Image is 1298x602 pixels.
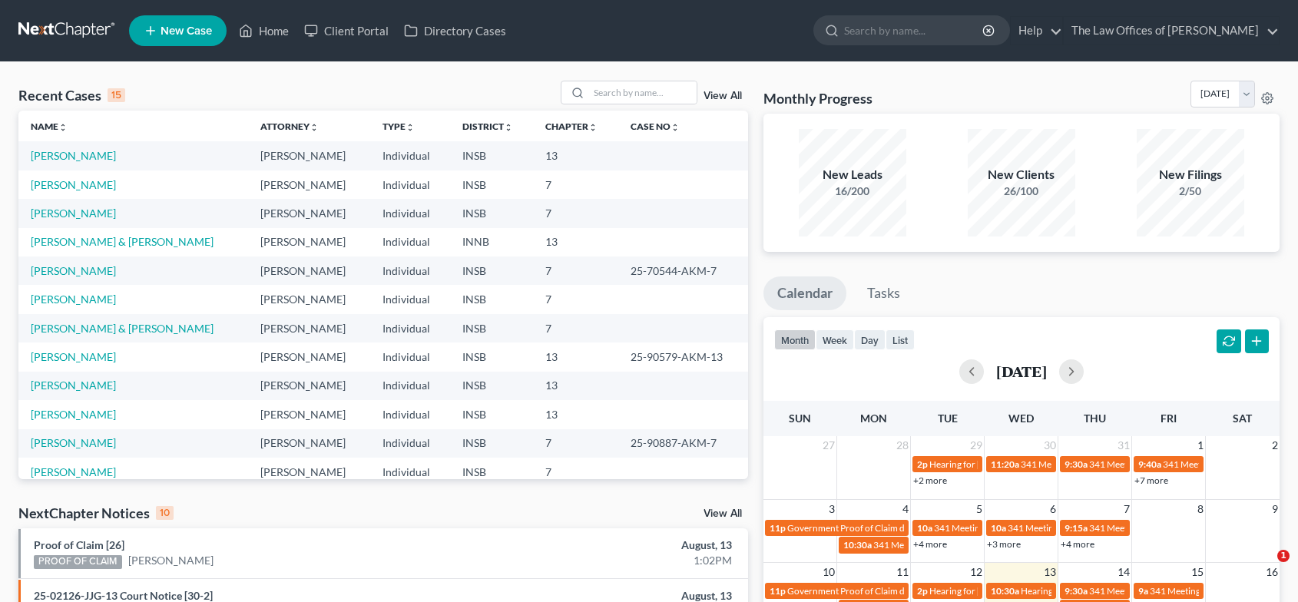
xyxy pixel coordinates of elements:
a: Chapterunfold_more [545,121,598,132]
div: 10 [156,506,174,520]
span: 2p [917,585,928,597]
i: unfold_more [504,123,513,132]
td: INSB [450,372,534,400]
div: August, 13 [510,537,733,553]
span: Sat [1233,412,1252,425]
span: 10:30a [991,585,1019,597]
span: 28 [895,436,910,455]
span: 2p [917,458,928,470]
a: Typeunfold_more [382,121,415,132]
a: Tasks [853,276,914,310]
a: [PERSON_NAME] [31,178,116,191]
td: Individual [370,228,450,256]
td: [PERSON_NAME] [248,228,369,256]
span: 341 Meeting for [PERSON_NAME] & [PERSON_NAME] [873,539,1093,551]
td: Individual [370,170,450,199]
td: 7 [533,458,618,486]
a: The Law Offices of [PERSON_NAME] [1064,17,1279,45]
span: New Case [161,25,212,37]
a: View All [704,91,742,101]
span: Government Proof of Claim due - [PERSON_NAME] - 1:25-bk-10114 [787,522,1061,534]
span: 1 [1196,436,1205,455]
a: Help [1011,17,1062,45]
div: New Clients [968,166,1075,184]
td: 25-70544-AKM-7 [618,256,747,285]
span: 341 Meeting for [PERSON_NAME] [1089,585,1227,597]
span: 8 [1196,500,1205,518]
span: 13 [1042,563,1058,581]
span: Hearing for [PERSON_NAME] [929,458,1049,470]
a: Attorneyunfold_more [260,121,319,132]
td: INSB [450,400,534,428]
span: 7 [1122,500,1131,518]
span: 9a [1138,585,1148,597]
a: Case Nounfold_more [631,121,680,132]
td: [PERSON_NAME] [248,256,369,285]
a: Client Portal [296,17,396,45]
td: 13 [533,372,618,400]
span: 341 Meeting for [PERSON_NAME] [1089,522,1227,534]
td: Individual [370,458,450,486]
span: 12 [969,563,984,581]
div: 1:02PM [510,553,733,568]
div: PROOF OF CLAIM [34,555,122,569]
td: 25-90887-AKM-7 [618,429,747,458]
span: 2 [1270,436,1280,455]
span: Government Proof of Claim due - [PERSON_NAME] and [PERSON_NAME][DATE] - 3:25-bk-30160 [787,585,1180,597]
td: Individual [370,285,450,313]
a: [PERSON_NAME] & [PERSON_NAME] [31,322,214,335]
td: [PERSON_NAME] [248,199,369,227]
td: 13 [533,400,618,428]
td: 7 [533,429,618,458]
a: Nameunfold_more [31,121,68,132]
a: +4 more [1061,538,1094,550]
input: Search by name... [844,16,985,45]
span: 10a [991,522,1006,534]
td: 13 [533,141,618,170]
span: Thu [1084,412,1106,425]
td: INSB [450,458,534,486]
td: Individual [370,400,450,428]
i: unfold_more [588,123,598,132]
a: Districtunfold_more [462,121,513,132]
span: 3 [827,500,836,518]
i: unfold_more [671,123,680,132]
button: list [886,329,915,350]
div: 2/50 [1137,184,1244,199]
span: 341 Meeting for [PERSON_NAME] [1021,458,1159,470]
span: 341 Meeting for [PERSON_NAME] [934,522,1072,534]
a: [PERSON_NAME] [31,293,116,306]
span: 5 [975,500,984,518]
span: 11p [770,522,786,534]
td: [PERSON_NAME] [248,400,369,428]
a: [PERSON_NAME] [31,207,116,220]
span: Fri [1161,412,1177,425]
td: INSB [450,199,534,227]
span: Wed [1008,412,1034,425]
h2: [DATE] [996,363,1047,379]
td: [PERSON_NAME] [248,170,369,199]
a: [PERSON_NAME] [31,350,116,363]
td: [PERSON_NAME] [248,458,369,486]
td: 25-90579-AKM-13 [618,342,747,371]
span: 9:30a [1065,585,1088,597]
span: 9:30a [1065,458,1088,470]
span: 10 [821,563,836,581]
td: Individual [370,256,450,285]
span: 27 [821,436,836,455]
td: 7 [533,199,618,227]
td: [PERSON_NAME] [248,429,369,458]
a: Calendar [763,276,846,310]
a: [PERSON_NAME] & [PERSON_NAME] [31,235,214,248]
button: month [774,329,816,350]
span: Mon [860,412,887,425]
div: 15 [108,88,125,102]
td: [PERSON_NAME] [248,314,369,342]
span: 11p [770,585,786,597]
h3: Monthly Progress [763,89,873,107]
a: [PERSON_NAME] [31,379,116,392]
td: Individual [370,314,450,342]
i: unfold_more [406,123,415,132]
td: INSB [450,429,534,458]
span: Hearing for [PERSON_NAME] [929,585,1049,597]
